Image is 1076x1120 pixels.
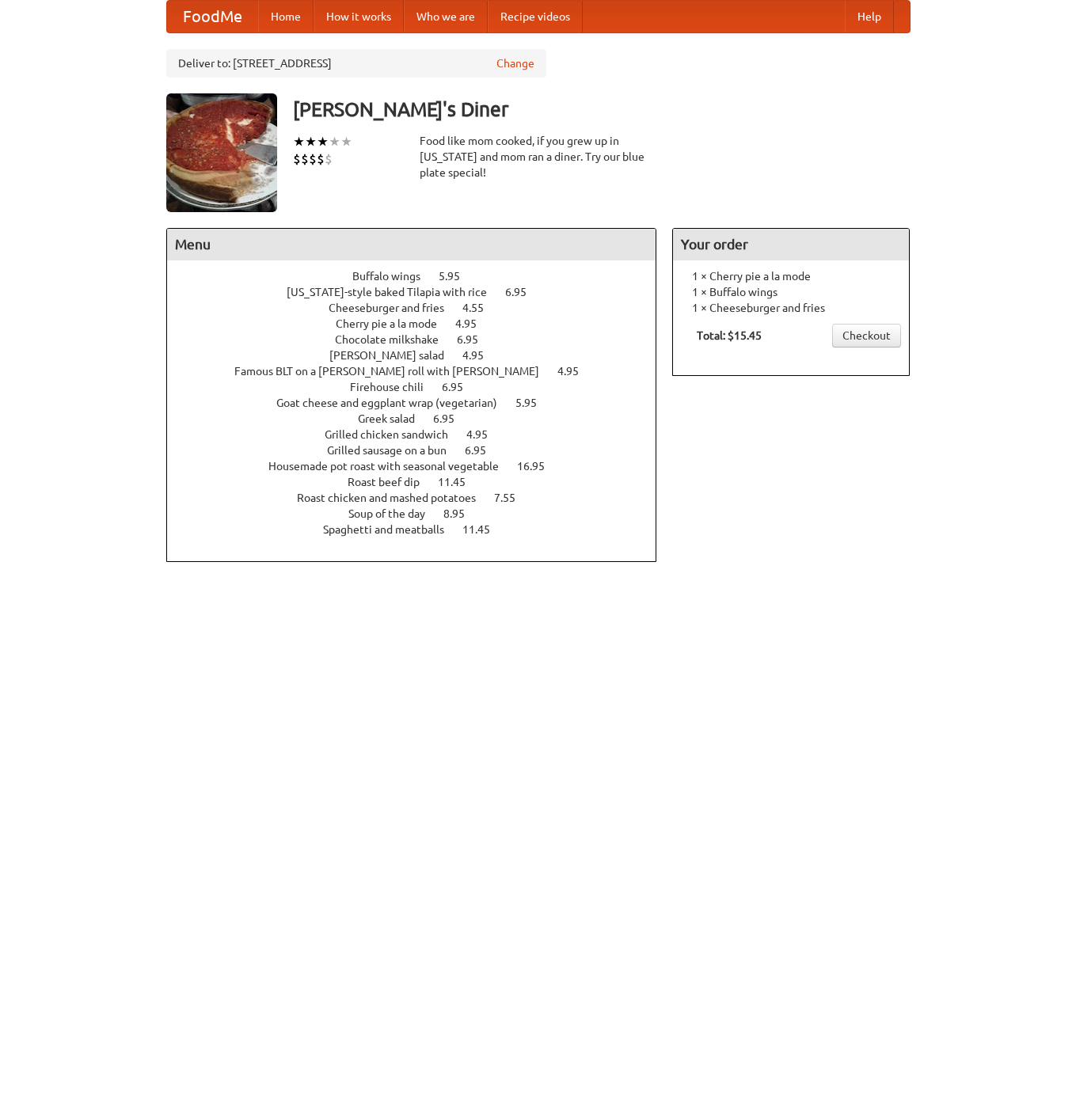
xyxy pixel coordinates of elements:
span: 5.95 [439,270,476,283]
a: How it works [314,1,404,32]
li: $ [301,150,309,168]
img: angular.jpg [166,93,277,212]
a: Grilled chicken sandwich 4.95 [325,428,517,441]
span: 6.95 [457,333,494,346]
span: 6.95 [433,412,470,425]
li: ★ [329,133,340,150]
a: Cherry pie a la mode 4.95 [336,317,506,330]
a: Grilled sausage on a bun 6.95 [327,444,515,457]
span: Firehouse chili [350,381,439,393]
li: $ [293,150,301,168]
a: Soup of the day 8.95 [348,507,494,520]
span: 11.45 [462,523,506,536]
span: Famous BLT on a [PERSON_NAME] roll with [PERSON_NAME] [234,365,555,378]
h4: Your order [673,229,909,260]
span: 11.45 [438,476,481,488]
a: Recipe videos [488,1,583,32]
a: Help [845,1,894,32]
span: Housemade pot roast with seasonal vegetable [268,460,515,473]
span: 4.95 [466,428,504,441]
a: [PERSON_NAME] salad 4.95 [329,349,513,362]
span: 4.95 [455,317,492,330]
div: Deliver to: [STREET_ADDRESS] [166,49,546,78]
span: 4.95 [462,349,500,362]
li: $ [309,150,317,168]
span: 8.95 [443,507,481,520]
span: Greek salad [358,412,431,425]
span: 4.95 [557,365,595,378]
li: ★ [305,133,317,150]
a: Housemade pot roast with seasonal vegetable 16.95 [268,460,574,473]
span: Goat cheese and eggplant wrap (vegetarian) [276,397,513,409]
a: Roast beef dip 11.45 [348,476,495,488]
a: Famous BLT on a [PERSON_NAME] roll with [PERSON_NAME] 4.95 [234,365,608,378]
a: Spaghetti and meatballs 11.45 [323,523,519,536]
a: Home [258,1,314,32]
li: 1 × Cherry pie a la mode [681,268,901,284]
span: [US_STATE]-style baked Tilapia with rice [287,286,503,298]
span: 7.55 [494,492,531,504]
a: Buffalo wings 5.95 [352,270,489,283]
a: FoodMe [167,1,258,32]
span: Cheeseburger and fries [329,302,460,314]
span: 16.95 [517,460,561,473]
a: Greek salad 6.95 [358,412,484,425]
a: Firehouse chili 6.95 [350,381,492,393]
span: Spaghetti and meatballs [323,523,460,536]
li: 1 × Cheeseburger and fries [681,300,901,316]
li: ★ [317,133,329,150]
span: Roast chicken and mashed potatoes [297,492,492,504]
li: ★ [293,133,305,150]
span: Chocolate milkshake [335,333,454,346]
a: Cheeseburger and fries 4.55 [329,302,513,314]
li: $ [325,150,333,168]
li: 1 × Buffalo wings [681,284,901,300]
a: [US_STATE]-style baked Tilapia with rice 6.95 [287,286,556,298]
span: Soup of the day [348,507,441,520]
span: Grilled chicken sandwich [325,428,464,441]
span: 6.95 [465,444,502,457]
span: Roast beef dip [348,476,435,488]
a: Chocolate milkshake 6.95 [335,333,508,346]
span: 4.55 [462,302,500,314]
div: Food like mom cooked, if you grew up in [US_STATE] and mom ran a diner. Try our blue plate special! [420,133,657,180]
h4: Menu [167,229,656,260]
a: Checkout [832,324,901,347]
a: Goat cheese and eggplant wrap (vegetarian) 5.95 [276,397,566,409]
span: Buffalo wings [352,270,436,283]
span: 6.95 [505,286,542,298]
a: Change [496,55,534,71]
span: Cherry pie a la mode [336,317,453,330]
span: [PERSON_NAME] salad [329,349,460,362]
span: Grilled sausage on a bun [327,444,462,457]
li: $ [317,150,325,168]
a: Roast chicken and mashed potatoes 7.55 [297,492,545,504]
span: 6.95 [442,381,479,393]
a: Who we are [404,1,488,32]
span: 5.95 [515,397,553,409]
b: Total: $15.45 [697,329,762,342]
li: ★ [340,133,352,150]
h3: [PERSON_NAME]'s Diner [293,93,911,125]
